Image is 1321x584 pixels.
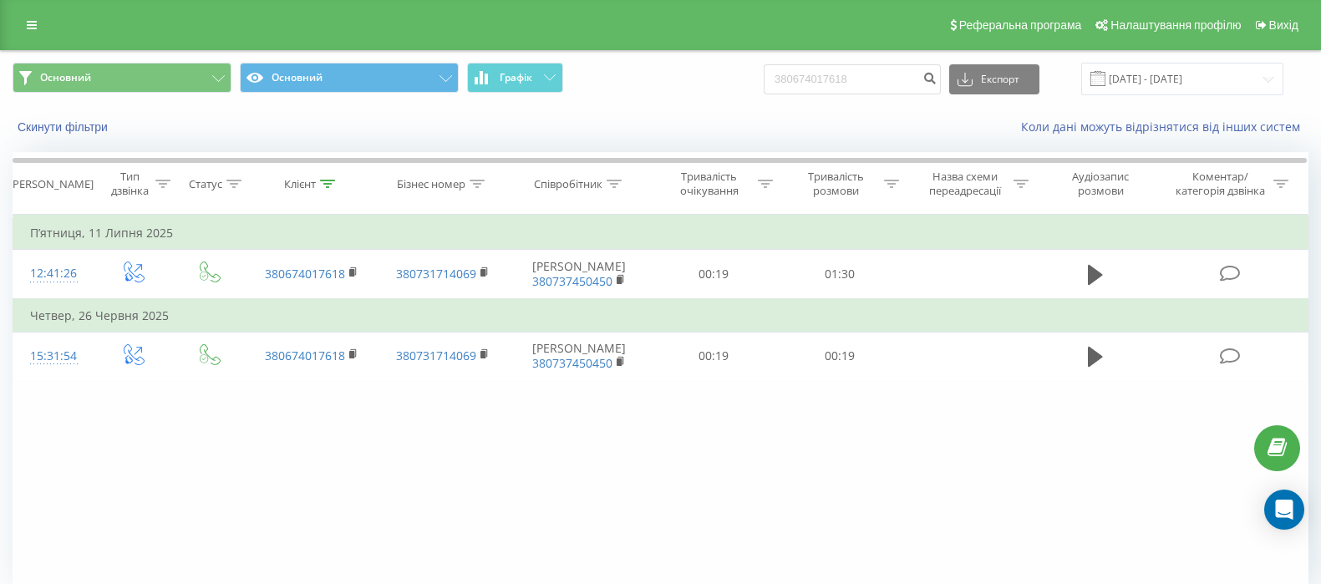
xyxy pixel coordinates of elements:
[764,64,941,94] input: Пошук за номером
[650,332,776,380] td: 00:19
[265,266,345,282] a: 380674017618
[467,63,563,93] button: Графік
[650,250,776,299] td: 00:19
[40,71,91,84] span: Основний
[396,348,476,363] a: 380731714069
[959,18,1082,32] span: Реферальна програма
[509,250,650,299] td: [PERSON_NAME]
[396,266,476,282] a: 380731714069
[776,332,902,380] td: 00:19
[776,250,902,299] td: 01:30
[509,332,650,380] td: [PERSON_NAME]
[665,170,753,198] div: Тривалість очікування
[532,355,612,371] a: 380737450450
[1021,119,1308,135] a: Коли дані можуть відрізнятися вiд інших систем
[500,72,532,84] span: Графік
[13,216,1308,250] td: П’ятниця, 11 Липня 2025
[949,64,1039,94] button: Експорт
[9,177,94,191] div: [PERSON_NAME]
[30,257,77,290] div: 12:41:26
[534,177,602,191] div: Співробітник
[1110,18,1241,32] span: Налаштування профілю
[920,170,1009,198] div: Назва схеми переадресації
[1264,490,1304,530] div: Open Intercom Messenger
[109,170,151,198] div: Тип дзвінка
[792,170,880,198] div: Тривалість розмови
[532,273,612,289] a: 380737450450
[13,299,1308,333] td: Четвер, 26 Червня 2025
[13,63,231,93] button: Основний
[397,177,465,191] div: Бізнес номер
[189,177,222,191] div: Статус
[13,119,116,135] button: Скинути фільтри
[284,177,316,191] div: Клієнт
[30,340,77,373] div: 15:31:54
[1171,170,1269,198] div: Коментар/категорія дзвінка
[1269,18,1298,32] span: Вихід
[1049,170,1151,198] div: Аудіозапис розмови
[265,348,345,363] a: 380674017618
[240,63,459,93] button: Основний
